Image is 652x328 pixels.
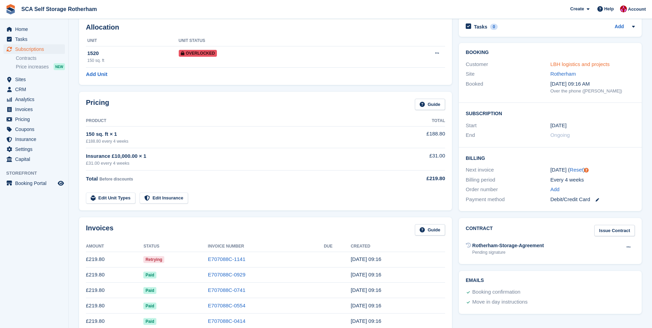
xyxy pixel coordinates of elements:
time: 2025-06-09 08:16:51 UTC [351,318,381,324]
div: Tooltip anchor [583,167,589,173]
a: E707088C-0414 [208,318,245,324]
a: Edit Unit Types [86,193,135,204]
h2: Subscription [466,110,635,117]
a: Add [550,186,560,194]
div: Insurance £10,000.00 × 1 [86,152,390,160]
span: Storefront [6,170,68,177]
a: menu [3,85,65,94]
span: Paid [143,318,156,325]
th: Invoice Number [208,241,324,252]
h2: Tasks [474,24,487,30]
a: menu [3,34,65,44]
a: LBH logistics and projects [550,61,610,67]
h2: Invoices [86,224,113,236]
span: Pricing [15,114,56,124]
td: £219.80 [86,252,143,267]
th: Created [351,241,445,252]
div: Start [466,122,550,130]
span: Ongoing [550,132,570,138]
time: 2025-09-29 08:16:48 UTC [351,256,381,262]
a: Guide [415,99,445,110]
div: Move in day instructions [472,298,528,306]
span: Settings [15,144,56,154]
a: Add [615,23,624,31]
span: Account [628,6,646,13]
div: 150 sq. ft [87,57,179,64]
div: End [466,131,550,139]
span: Before discounts [99,177,133,182]
div: Rotherham-Storage-Agreement [472,242,544,249]
a: Reset [570,167,583,173]
a: menu [3,124,65,134]
div: £219.80 [390,175,445,183]
span: Price increases [16,64,49,70]
div: Every 4 weeks [550,176,635,184]
a: menu [3,24,65,34]
div: 150 sq. ft × 1 [86,130,390,138]
span: Sites [15,75,56,84]
div: Booking confirmation [472,288,520,296]
a: menu [3,95,65,104]
span: Insurance [15,134,56,144]
span: Total [86,176,98,182]
img: Thomas Webb [620,6,627,12]
td: £219.80 [86,283,143,298]
h2: Booking [466,50,635,55]
h2: Contract [466,225,493,236]
div: Booked [466,80,550,95]
h2: Pricing [86,99,109,110]
a: Preview store [57,179,65,187]
div: Debit/Credit Card [550,196,635,204]
a: menu [3,114,65,124]
a: menu [3,105,65,114]
span: Analytics [15,95,56,104]
h2: Allocation [86,23,445,31]
span: Tasks [15,34,56,44]
a: menu [3,75,65,84]
div: £188.80 every 4 weeks [86,138,390,144]
th: Unit Status [179,35,373,46]
td: £219.80 [86,267,143,283]
th: Product [86,116,390,127]
a: menu [3,44,65,54]
div: [DATE] 09:16 AM [550,80,635,88]
time: 2025-08-04 08:16:34 UTC [351,287,381,293]
span: Paid [143,287,156,294]
span: Home [15,24,56,34]
a: SCA Self Storage Rotherham [19,3,100,15]
div: Next invoice [466,166,550,174]
a: Edit Insurance [140,193,188,204]
span: Invoices [15,105,56,114]
div: Order number [466,186,550,194]
a: menu [3,144,65,154]
td: £219.80 [86,298,143,314]
div: NEW [54,63,65,70]
span: Overlocked [179,50,217,57]
span: CRM [15,85,56,94]
td: £188.80 [390,126,445,148]
a: menu [3,154,65,164]
th: Unit [86,35,179,46]
time: 2025-04-14 00:00:00 UTC [550,122,566,130]
span: Booking Portal [15,178,56,188]
div: Over the phone ([PERSON_NAME]) [550,88,635,95]
img: stora-icon-8386f47178a22dfd0bd8f6a31ec36ba5ce8667c1dd55bd0f319d3a0aa187defe.svg [5,4,16,14]
a: E707088C-0741 [208,287,245,293]
a: Contracts [16,55,65,62]
div: £31.00 every 4 weeks [86,160,390,167]
time: 2025-07-07 08:16:17 UTC [351,303,381,308]
a: Add Unit [86,70,107,78]
a: E707088C-1141 [208,256,245,262]
th: Total [390,116,445,127]
th: Status [143,241,208,252]
td: £31.00 [390,148,445,171]
span: Paid [143,272,156,278]
a: menu [3,178,65,188]
span: Paid [143,303,156,309]
span: Coupons [15,124,56,134]
a: E707088C-0554 [208,303,245,308]
div: Billing period [466,176,550,184]
div: 1520 [87,50,179,57]
div: Customer [466,61,550,68]
div: Site [466,70,550,78]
